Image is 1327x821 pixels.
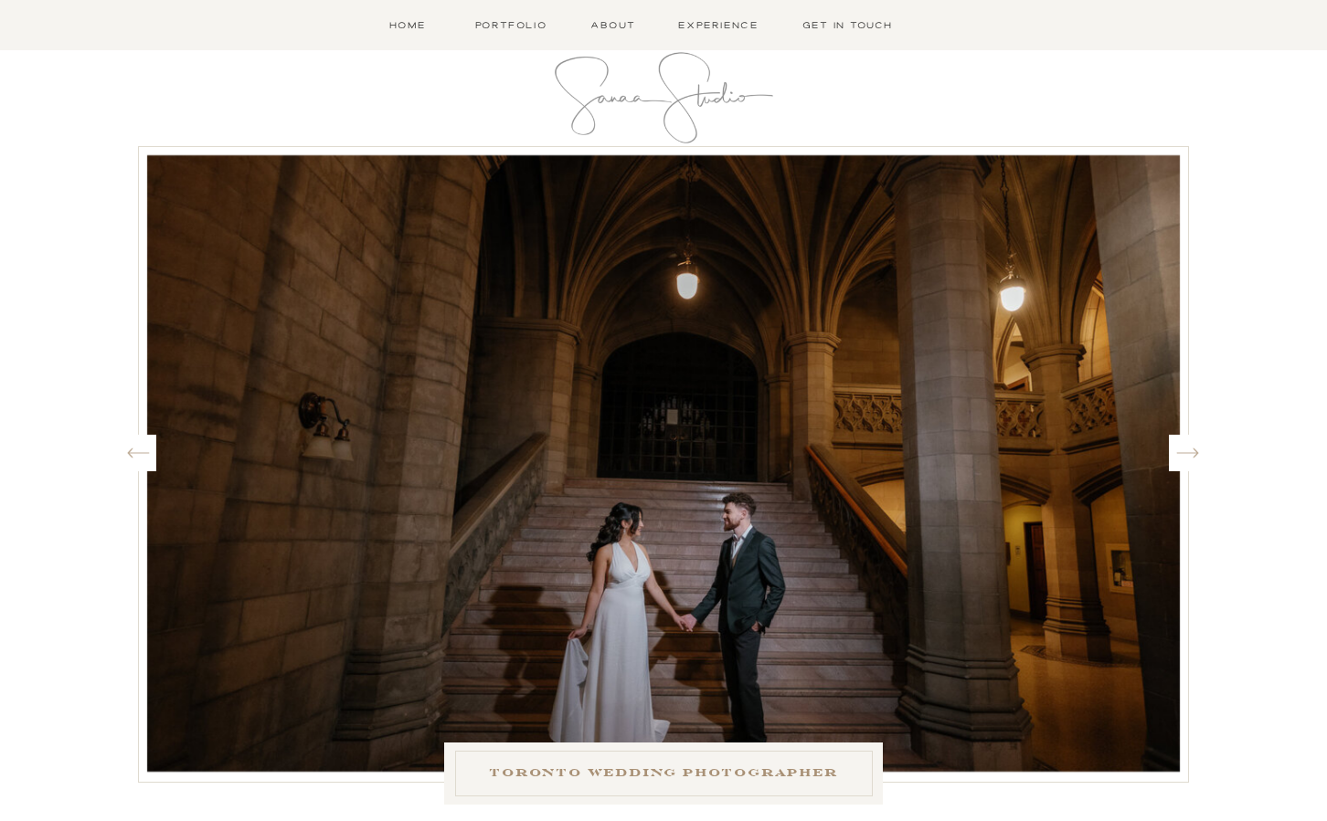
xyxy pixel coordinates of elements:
a: Home [378,17,436,33]
a: Portfolio [471,17,551,33]
a: About [587,17,640,33]
a: Experience [674,17,762,33]
h1: TORONTO WEDDING PHOTOGRAPHER [466,761,861,787]
a: Get in Touch [797,17,898,33]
